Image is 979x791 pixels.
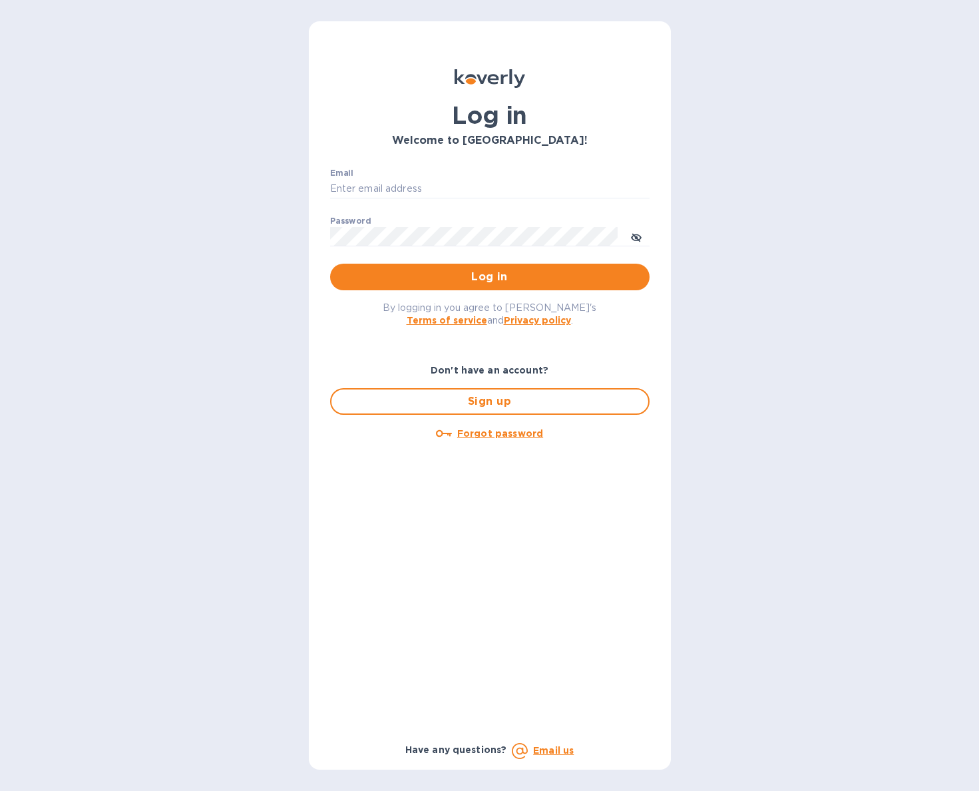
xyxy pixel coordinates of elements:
[623,223,650,250] button: toggle password visibility
[330,388,650,415] button: Sign up
[383,302,596,326] span: By logging in you agree to [PERSON_NAME]'s and .
[342,394,638,409] span: Sign up
[455,69,525,88] img: Koverly
[330,134,650,147] h3: Welcome to [GEOGRAPHIC_DATA]!
[431,365,548,376] b: Don't have an account?
[533,745,574,756] a: Email us
[330,101,650,129] h1: Log in
[330,179,650,199] input: Enter email address
[504,315,571,326] a: Privacy policy
[330,169,353,177] label: Email
[341,269,639,285] span: Log in
[330,217,371,225] label: Password
[405,744,507,755] b: Have any questions?
[407,315,487,326] a: Terms of service
[457,428,543,439] u: Forgot password
[330,264,650,290] button: Log in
